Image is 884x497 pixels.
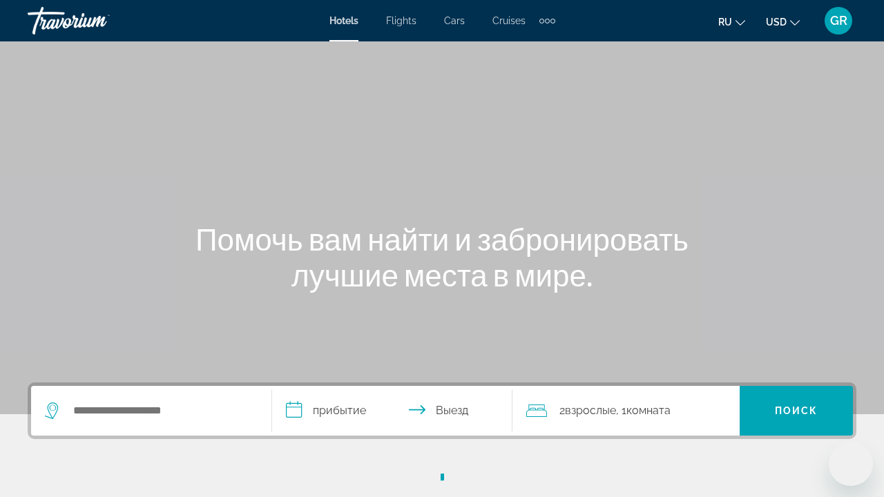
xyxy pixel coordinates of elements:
span: USD [766,17,787,28]
button: Check in and out dates [272,386,513,436]
button: Change language [718,12,745,32]
span: ru [718,17,732,28]
a: Travorium [28,3,166,39]
h1: Помочь вам найти и забронировать лучшие места в мире. [183,221,701,293]
span: Комната [626,404,671,417]
span: 2 [559,401,616,420]
a: Hotels [329,15,358,26]
div: Search widget [31,386,853,436]
button: Поиск [740,386,853,436]
button: Extra navigation items [539,10,555,32]
button: Change currency [766,12,800,32]
button: User Menu [820,6,856,35]
iframe: Кнопка запуска окна обмена сообщениями [829,442,873,486]
a: Flights [386,15,416,26]
a: Cruises [492,15,526,26]
span: Взрослые [565,404,616,417]
span: Поиск [775,405,818,416]
a: Cars [444,15,465,26]
span: GR [830,14,847,28]
button: Travelers: 2 adults, 0 children [512,386,740,436]
span: , 1 [616,401,671,420]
